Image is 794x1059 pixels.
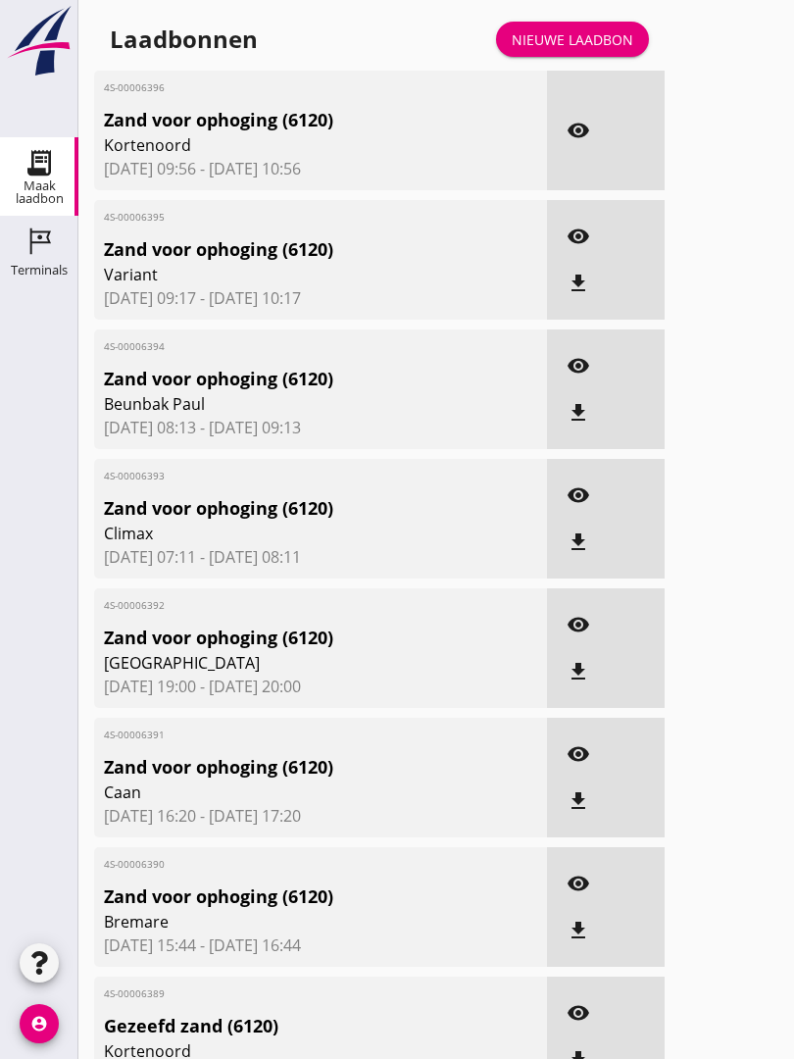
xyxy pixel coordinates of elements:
[104,157,537,180] span: [DATE] 09:56 - [DATE] 10:56
[512,29,633,50] div: Nieuwe laadbon
[104,625,465,651] span: Zand voor ophoging (6120)
[104,263,465,286] span: Variant
[104,804,537,828] span: [DATE] 16:20 - [DATE] 17:20
[567,119,590,142] i: visibility
[567,1001,590,1025] i: visibility
[104,910,465,933] span: Bremare
[567,613,590,636] i: visibility
[567,742,590,766] i: visibility
[110,24,258,55] div: Laadbonnen
[104,80,465,95] span: 4S-00006396
[104,651,465,675] span: [GEOGRAPHIC_DATA]
[104,236,465,263] span: Zand voor ophoging (6120)
[567,789,590,813] i: file_download
[567,872,590,895] i: visibility
[104,933,537,957] span: [DATE] 15:44 - [DATE] 16:44
[104,392,465,416] span: Beunbak Paul
[567,919,590,942] i: file_download
[496,22,649,57] a: Nieuwe laadbon
[104,545,537,569] span: [DATE] 07:11 - [DATE] 08:11
[104,366,465,392] span: Zand voor ophoging (6120)
[104,522,465,545] span: Climax
[104,1013,465,1039] span: Gezeefd zand (6120)
[104,286,537,310] span: [DATE] 09:17 - [DATE] 10:17
[567,272,590,295] i: file_download
[104,986,465,1001] span: 4S-00006389
[104,339,465,354] span: 4S-00006394
[104,107,465,133] span: Zand voor ophoging (6120)
[567,225,590,248] i: visibility
[567,530,590,554] i: file_download
[104,598,465,613] span: 4S-00006392
[567,401,590,425] i: file_download
[104,416,537,439] span: [DATE] 08:13 - [DATE] 09:13
[104,728,465,742] span: 4S-00006391
[104,469,465,483] span: 4S-00006393
[567,660,590,683] i: file_download
[104,781,465,804] span: Caan
[567,354,590,378] i: visibility
[104,495,465,522] span: Zand voor ophoging (6120)
[20,1004,59,1043] i: account_circle
[104,210,465,225] span: 4S-00006395
[11,264,68,277] div: Terminals
[567,483,590,507] i: visibility
[104,857,465,872] span: 4S-00006390
[104,675,537,698] span: [DATE] 19:00 - [DATE] 20:00
[104,754,465,781] span: Zand voor ophoging (6120)
[104,133,465,157] span: Kortenoord
[4,5,74,77] img: logo-small.a267ee39.svg
[104,883,465,910] span: Zand voor ophoging (6120)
